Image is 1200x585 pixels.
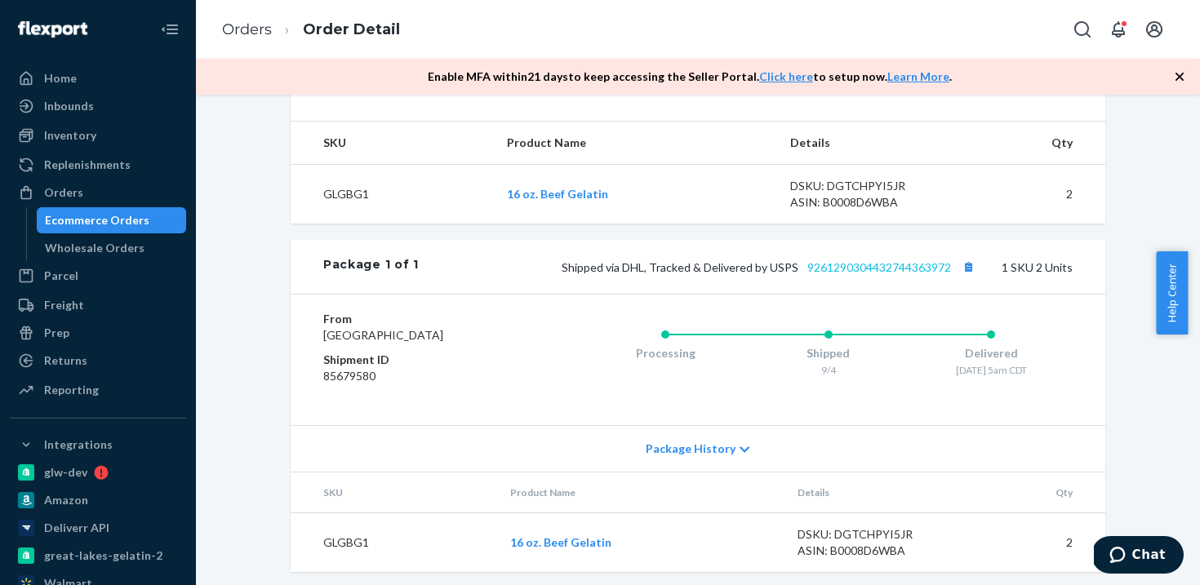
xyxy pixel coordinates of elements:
[10,459,186,485] a: glw-dev
[562,260,979,274] span: Shipped via DHL, Tracked & Delivered by USPS
[798,543,951,559] div: ASIN: B0008D6WBA
[963,513,1105,573] td: 2
[10,179,186,206] a: Orders
[887,69,949,83] a: Learn More
[44,98,94,114] div: Inbounds
[44,297,84,313] div: Freight
[44,382,99,398] div: Reporting
[963,472,1105,513] th: Qty
[10,152,186,178] a: Replenishments
[44,464,87,481] div: glw-dev
[10,377,186,403] a: Reporting
[507,187,608,201] a: 16 oz. Beef Gelatin
[10,515,186,541] a: Deliverr API
[1066,13,1099,46] button: Open Search Box
[44,492,88,508] div: Amazon
[10,432,186,458] button: Integrations
[44,127,96,144] div: Inventory
[759,69,813,83] a: Click here
[10,122,186,148] a: Inventory
[10,543,186,569] a: great-lakes-gelatin-2
[323,311,518,327] dt: From
[10,487,186,513] a: Amazon
[784,472,964,513] th: Details
[10,93,186,119] a: Inbounds
[44,547,162,564] div: great-lakes-gelatin-2
[291,472,497,513] th: SKU
[291,165,494,224] td: GLGBG1
[777,122,957,165] th: Details
[44,325,69,341] div: Prep
[44,520,109,536] div: Deliverr API
[494,122,777,165] th: Product Name
[323,256,419,277] div: Package 1 of 1
[44,352,87,369] div: Returns
[790,178,944,194] div: DSKU: DGTCHPYI5JR
[1102,13,1135,46] button: Open notifications
[291,122,494,165] th: SKU
[291,513,497,573] td: GLGBG1
[37,207,187,233] a: Ecommerce Orders
[44,70,77,86] div: Home
[510,535,611,549] a: 16 oz. Beef Gelatin
[1156,251,1188,335] button: Help Center
[209,6,413,54] ol: breadcrumbs
[10,65,186,91] a: Home
[44,157,131,173] div: Replenishments
[10,263,186,289] a: Parcel
[909,345,1073,361] div: Delivered
[44,268,78,284] div: Parcel
[798,526,951,543] div: DSKU: DGTCHPYI5JR
[428,69,952,85] p: Enable MFA within 21 days to keep accessing the Seller Portal. to setup now. .
[584,345,747,361] div: Processing
[37,235,187,261] a: Wholesale Orders
[45,240,144,256] div: Wholesale Orders
[958,256,979,277] button: Copy tracking number
[646,441,736,457] span: Package History
[957,122,1105,165] th: Qty
[44,184,83,201] div: Orders
[153,13,186,46] button: Close Navigation
[909,363,1073,377] div: [DATE] 5am CDT
[45,212,149,228] div: Ecommerce Orders
[10,348,186,374] a: Returns
[323,352,518,368] dt: Shipment ID
[1094,536,1184,577] iframe: Opens a widget where you can chat to one of our agents
[790,194,944,211] div: ASIN: B0008D6WBA
[323,328,443,342] span: [GEOGRAPHIC_DATA]
[747,345,910,361] div: Shipped
[807,260,951,274] a: 9261290304432744363972
[497,472,784,513] th: Product Name
[303,20,400,38] a: Order Detail
[10,292,186,318] a: Freight
[18,21,87,38] img: Flexport logo
[747,363,910,377] div: 9/4
[222,20,272,38] a: Orders
[323,368,518,384] dd: 85679580
[44,437,113,453] div: Integrations
[419,256,1073,277] div: 1 SKU 2 Units
[10,320,186,346] a: Prep
[957,165,1105,224] td: 2
[1138,13,1171,46] button: Open account menu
